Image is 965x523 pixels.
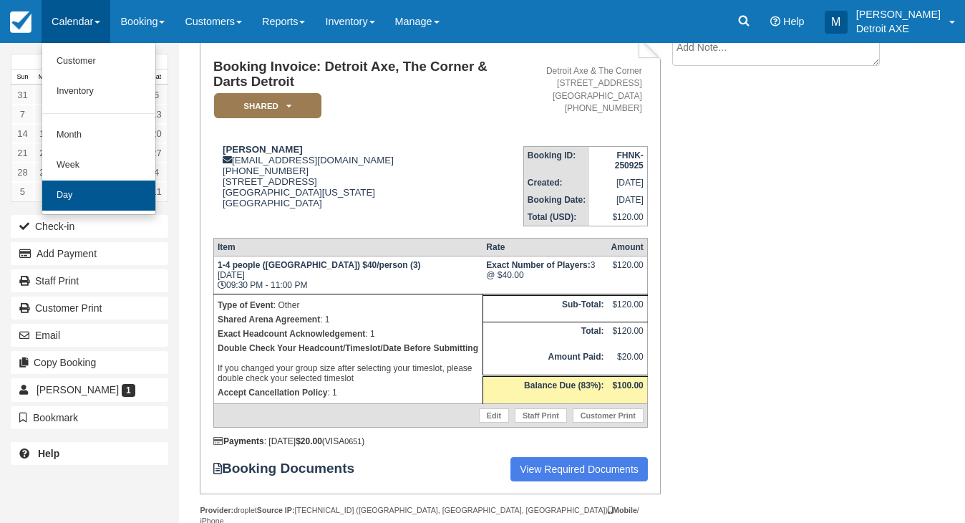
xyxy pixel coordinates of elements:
th: Rate [482,239,607,256]
td: $120.00 [607,295,647,322]
strong: Provider: [200,506,233,514]
strong: $100.00 [612,380,643,390]
p: [PERSON_NAME] [856,7,941,21]
b: Double Check Your Headcount/Timeslot/Date Before Submitting [218,343,478,353]
th: Item [213,239,482,256]
p: Detroit AXE [856,21,941,36]
address: Detroit Axe & The Corner [STREET_ADDRESS] [GEOGRAPHIC_DATA] [PHONE_NUMBER] [529,65,642,115]
a: Month [42,120,155,150]
span: 1 [122,384,135,397]
ul: Calendar [42,43,156,215]
i: Help [770,16,780,27]
strong: Payments [213,436,264,446]
strong: [PERSON_NAME] [223,144,303,155]
div: M [825,11,848,34]
a: 1 [34,85,56,105]
a: View Required Documents [510,457,648,481]
strong: $20.00 [296,436,322,446]
p: : Other [218,298,479,312]
a: Edit [479,408,509,423]
strong: Mobile [608,506,637,514]
b: Help [38,448,59,459]
a: 29 [34,163,56,182]
button: Bookmark [11,406,168,429]
p: : 1 [218,327,479,341]
a: 4 [145,163,168,182]
h1: Booking Invoice: Detroit Axe, The Corner & Darts Detroit [213,59,523,89]
th: Sun [11,69,34,85]
td: $20.00 [607,348,647,375]
strong: Shared Arena Agreement [218,315,320,325]
strong: Booking Documents [213,461,368,476]
a: Inventory [42,77,155,107]
th: Mon [34,69,56,85]
span: Help [783,16,805,27]
button: Email [11,324,168,347]
a: 13 [145,105,168,124]
button: Add Payment [11,242,168,265]
img: checkfront-main-nav-mini-logo.png [10,11,31,33]
a: 7 [11,105,34,124]
strong: Exact Headcount Acknowledgement [218,329,365,339]
th: Created: [523,174,589,191]
button: Check-in [11,215,168,238]
td: $120.00 [589,208,647,226]
th: Balance Due (83%): [482,376,607,404]
a: Week [42,150,155,181]
a: 21 [11,143,34,163]
strong: Accept Cancellation Policy [218,388,327,398]
a: 14 [11,124,34,143]
a: 15 [34,124,56,143]
a: 22 [34,143,56,163]
a: SHARED [213,92,316,119]
strong: Source IP: [257,506,295,514]
a: [PERSON_NAME] 1 [11,378,168,401]
strong: Type of Event [218,300,273,310]
strong: FHNK-250925 [615,150,644,171]
span: [PERSON_NAME] [37,384,119,395]
a: Customer Print [11,297,168,320]
p: : 1 [218,385,479,400]
a: Help [11,442,168,465]
a: 5 [11,182,34,201]
div: : [DATE] (VISA ) [213,436,648,446]
button: Copy Booking [11,351,168,374]
th: Sub-Total: [482,295,607,322]
th: Amount Paid: [482,348,607,375]
a: Day [42,181,155,211]
a: 28 [11,163,34,182]
a: 27 [145,143,168,163]
strong: Exact Number of Players [486,260,590,270]
a: 8 [34,105,56,124]
th: Sat [145,69,168,85]
th: Amount [607,239,647,256]
a: 31 [11,85,34,105]
a: Customer Print [573,408,644,423]
td: 3 @ $40.00 [482,256,607,294]
em: SHARED [214,93,321,118]
a: Staff Print [11,269,168,292]
th: Total: [482,322,607,349]
a: 6 [34,182,56,201]
td: [DATE] 09:30 PM - 11:00 PM [213,256,482,294]
a: 11 [145,182,168,201]
a: 20 [145,124,168,143]
a: 6 [145,85,168,105]
th: Booking ID: [523,146,589,174]
th: Total (USD): [523,208,589,226]
small: 0651 [344,437,362,446]
a: Customer [42,47,155,77]
td: [DATE] [589,191,647,208]
div: [EMAIL_ADDRESS][DOMAIN_NAME] [PHONE_NUMBER] [STREET_ADDRESS] [GEOGRAPHIC_DATA][US_STATE] [GEOGRAP... [213,144,523,226]
strong: 1-4 people ([GEOGRAPHIC_DATA]) $40/person (3) [218,260,421,270]
div: $120.00 [611,260,643,282]
p: If you changed your group size after selecting your timeslot, please double check your selected t... [218,341,479,385]
th: Booking Date: [523,191,589,208]
a: Staff Print [515,408,567,423]
p: : 1 [218,312,479,327]
td: [DATE] [589,174,647,191]
td: $120.00 [607,322,647,349]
